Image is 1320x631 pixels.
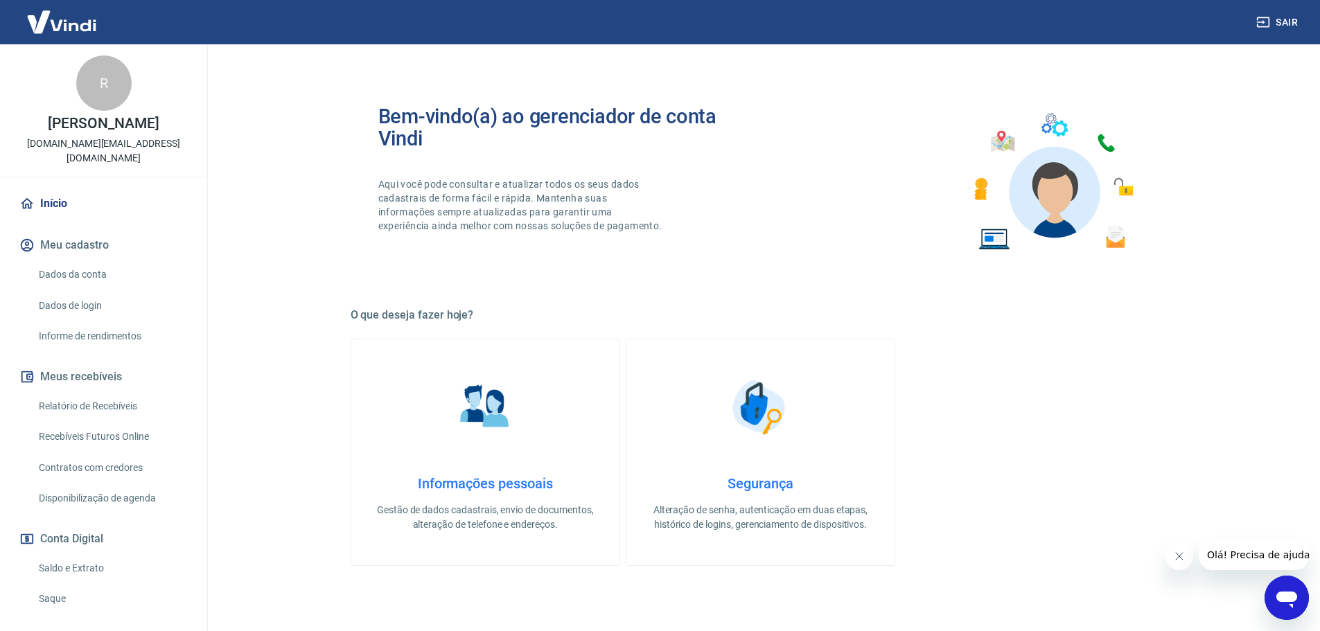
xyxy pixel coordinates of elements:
p: Alteração de senha, autenticação em duas etapas, histórico de logins, gerenciamento de dispositivos. [649,503,872,532]
a: Disponibilização de agenda [33,484,191,513]
a: Saldo e Extrato [33,554,191,583]
a: Informe de rendimentos [33,322,191,350]
button: Meus recebíveis [17,362,191,392]
p: Gestão de dados cadastrais, envio de documentos, alteração de telefone e endereços. [373,503,597,532]
button: Conta Digital [17,524,191,554]
img: Informações pessoais [450,373,520,442]
iframe: Botão para abrir a janela de mensagens [1265,576,1309,620]
button: Sair [1253,10,1303,35]
iframe: Mensagem da empresa [1199,540,1309,570]
p: [DOMAIN_NAME][EMAIL_ADDRESS][DOMAIN_NAME] [11,136,196,166]
img: Vindi [17,1,107,43]
p: Aqui você pode consultar e atualizar todos os seus dados cadastrais de forma fácil e rápida. Mant... [378,177,665,233]
h5: O que deseja fazer hoje? [351,308,1171,322]
iframe: Fechar mensagem [1165,542,1193,570]
div: R [76,55,132,111]
a: SegurançaSegurançaAlteração de senha, autenticação em duas etapas, histórico de logins, gerenciam... [626,339,895,566]
h4: Segurança [649,475,872,492]
a: Informações pessoaisInformações pessoaisGestão de dados cadastrais, envio de documentos, alteraçã... [351,339,620,566]
h4: Informações pessoais [373,475,597,492]
a: Relatório de Recebíveis [33,392,191,420]
a: Início [17,188,191,219]
img: Imagem de um avatar masculino com diversos icones exemplificando as funcionalidades do gerenciado... [962,105,1143,258]
span: Olá! Precisa de ajuda? [8,10,116,21]
p: [PERSON_NAME] [48,116,159,131]
img: Segurança [725,373,795,442]
h2: Bem-vindo(a) ao gerenciador de conta Vindi [378,105,761,150]
a: Dados da conta [33,260,191,289]
button: Meu cadastro [17,230,191,260]
a: Contratos com credores [33,454,191,482]
a: Dados de login [33,292,191,320]
a: Saque [33,585,191,613]
a: Recebíveis Futuros Online [33,423,191,451]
